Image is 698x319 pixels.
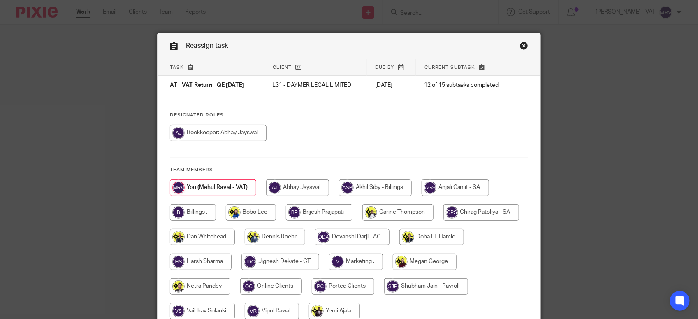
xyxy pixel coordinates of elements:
span: Due by [376,65,394,70]
p: [DATE] [375,81,408,89]
span: Task [170,65,184,70]
h4: Team members [170,167,528,173]
span: Current subtask [424,65,475,70]
td: 12 of 15 subtasks completed [416,76,514,95]
span: Client [273,65,292,70]
a: Close this dialog window [520,42,528,53]
span: AT - VAT Return - QE [DATE] [170,83,244,88]
h4: Designated Roles [170,112,528,119]
p: L31 - DAYMER LEGAL LIMITED [272,81,359,89]
span: Reassign task [186,42,228,49]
